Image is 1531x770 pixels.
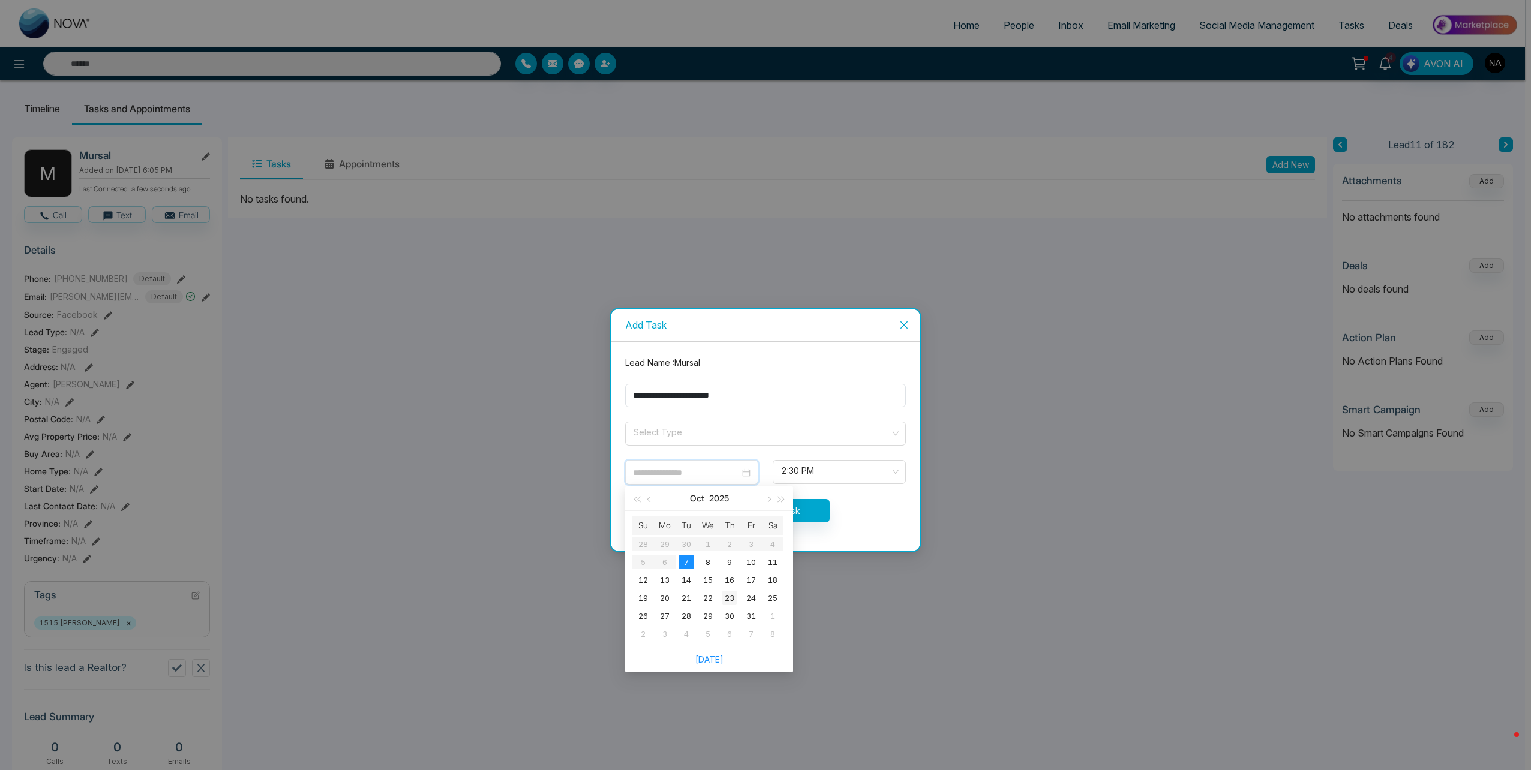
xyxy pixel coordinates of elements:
[632,516,654,535] th: Su
[679,591,694,605] div: 21
[762,553,783,571] td: 2025-10-11
[632,607,654,625] td: 2025-10-26
[632,589,654,607] td: 2025-10-19
[697,589,719,607] td: 2025-10-22
[722,573,737,587] div: 16
[676,589,697,607] td: 2025-10-21
[762,625,783,643] td: 2025-11-08
[765,609,780,623] div: 1
[625,318,906,332] div: Add Task
[690,486,704,510] button: Oct
[722,627,737,641] div: 6
[697,607,719,625] td: 2025-10-29
[618,356,913,369] div: Lead Name : Mursal
[676,607,697,625] td: 2025-10-28
[676,571,697,589] td: 2025-10-14
[740,516,762,535] th: Fr
[654,516,676,535] th: Mo
[722,609,737,623] div: 30
[740,553,762,571] td: 2025-10-10
[658,609,672,623] div: 27
[636,591,650,605] div: 19
[765,555,780,569] div: 11
[762,589,783,607] td: 2025-10-25
[697,571,719,589] td: 2025-10-15
[719,516,740,535] th: Th
[632,625,654,643] td: 2025-11-02
[654,571,676,589] td: 2025-10-13
[654,625,676,643] td: 2025-11-03
[744,591,758,605] div: 24
[740,607,762,625] td: 2025-10-31
[719,553,740,571] td: 2025-10-09
[1490,729,1519,758] iframe: Intercom live chat
[701,591,715,605] div: 22
[762,516,783,535] th: Sa
[679,627,694,641] div: 4
[676,553,697,571] td: 2025-10-07
[899,320,909,330] span: close
[701,573,715,587] div: 15
[679,555,694,569] div: 7
[719,571,740,589] td: 2025-10-16
[709,486,729,510] button: 2025
[888,309,920,341] button: Close
[719,589,740,607] td: 2025-10-23
[679,573,694,587] div: 14
[701,609,715,623] div: 29
[658,573,672,587] div: 13
[697,553,719,571] td: 2025-10-08
[676,516,697,535] th: Tu
[740,571,762,589] td: 2025-10-17
[765,591,780,605] div: 25
[658,591,672,605] div: 20
[765,573,780,587] div: 18
[765,627,780,641] div: 8
[701,555,715,569] div: 8
[679,609,694,623] div: 28
[722,555,737,569] div: 9
[740,625,762,643] td: 2025-11-07
[722,591,737,605] div: 23
[654,607,676,625] td: 2025-10-27
[744,555,758,569] div: 10
[676,625,697,643] td: 2025-11-04
[636,627,650,641] div: 2
[762,571,783,589] td: 2025-10-18
[697,625,719,643] td: 2025-11-05
[654,589,676,607] td: 2025-10-20
[697,516,719,535] th: We
[636,573,650,587] div: 12
[781,462,897,482] span: 2:30 PM
[719,607,740,625] td: 2025-10-30
[701,627,715,641] div: 5
[658,627,672,641] div: 3
[762,607,783,625] td: 2025-11-01
[632,571,654,589] td: 2025-10-12
[719,625,740,643] td: 2025-11-06
[695,654,724,664] a: [DATE]
[636,609,650,623] div: 26
[744,573,758,587] div: 17
[740,589,762,607] td: 2025-10-24
[744,609,758,623] div: 31
[744,627,758,641] div: 7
